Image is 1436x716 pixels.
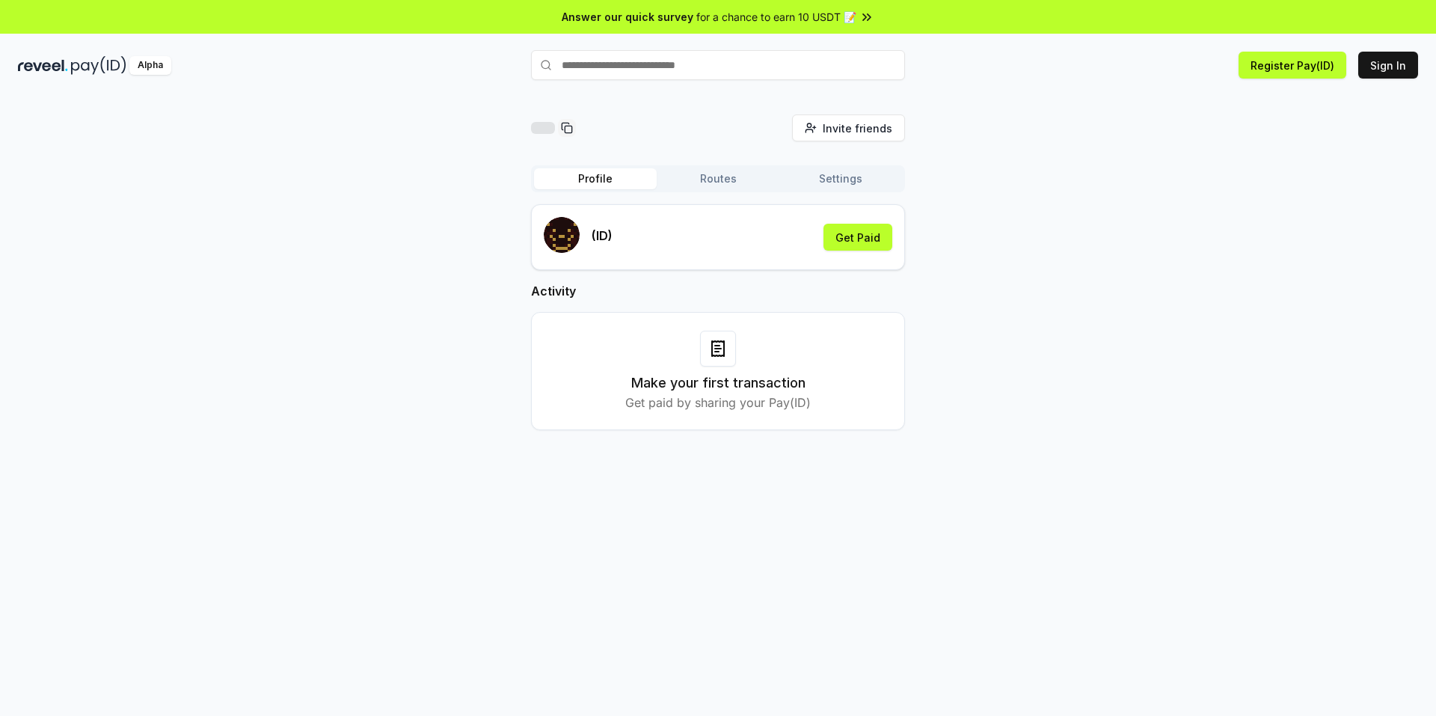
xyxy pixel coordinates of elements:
img: pay_id [71,56,126,75]
h3: Make your first transaction [631,373,806,394]
h2: Activity [531,282,905,300]
span: for a chance to earn 10 USDT 📝 [696,9,856,25]
button: Profile [534,168,657,189]
button: Settings [779,168,902,189]
span: Invite friends [823,120,892,136]
p: (ID) [592,227,613,245]
button: Invite friends [792,114,905,141]
span: Answer our quick survey [562,9,693,25]
img: reveel_dark [18,56,68,75]
button: Sign In [1358,52,1418,79]
button: Register Pay(ID) [1239,52,1346,79]
p: Get paid by sharing your Pay(ID) [625,394,811,411]
div: Alpha [129,56,171,75]
button: Routes [657,168,779,189]
button: Get Paid [823,224,892,251]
